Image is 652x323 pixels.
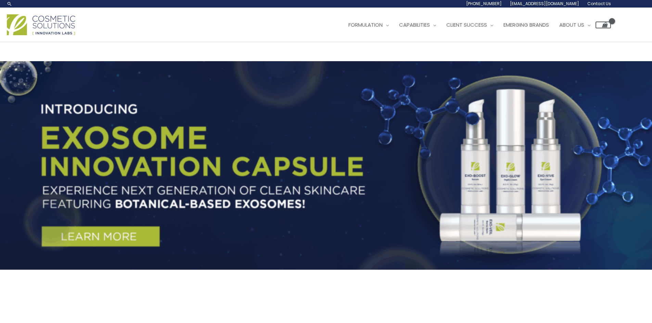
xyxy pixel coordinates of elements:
a: Emerging Brands [498,15,554,35]
span: [EMAIL_ADDRESS][DOMAIN_NAME] [510,1,579,6]
span: Contact Us [587,1,611,6]
a: Formulation [343,15,394,35]
a: Search icon link [7,1,12,6]
span: Formulation [348,21,383,28]
span: [PHONE_NUMBER] [466,1,502,6]
a: Capabilities [394,15,441,35]
a: View Shopping Cart, empty [596,22,611,28]
span: Emerging Brands [503,21,549,28]
a: About Us [554,15,596,35]
span: Client Success [446,21,487,28]
img: Cosmetic Solutions Logo [7,14,75,35]
nav: Site Navigation [338,15,611,35]
a: Client Success [441,15,498,35]
span: Capabilities [399,21,430,28]
span: About Us [559,21,584,28]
